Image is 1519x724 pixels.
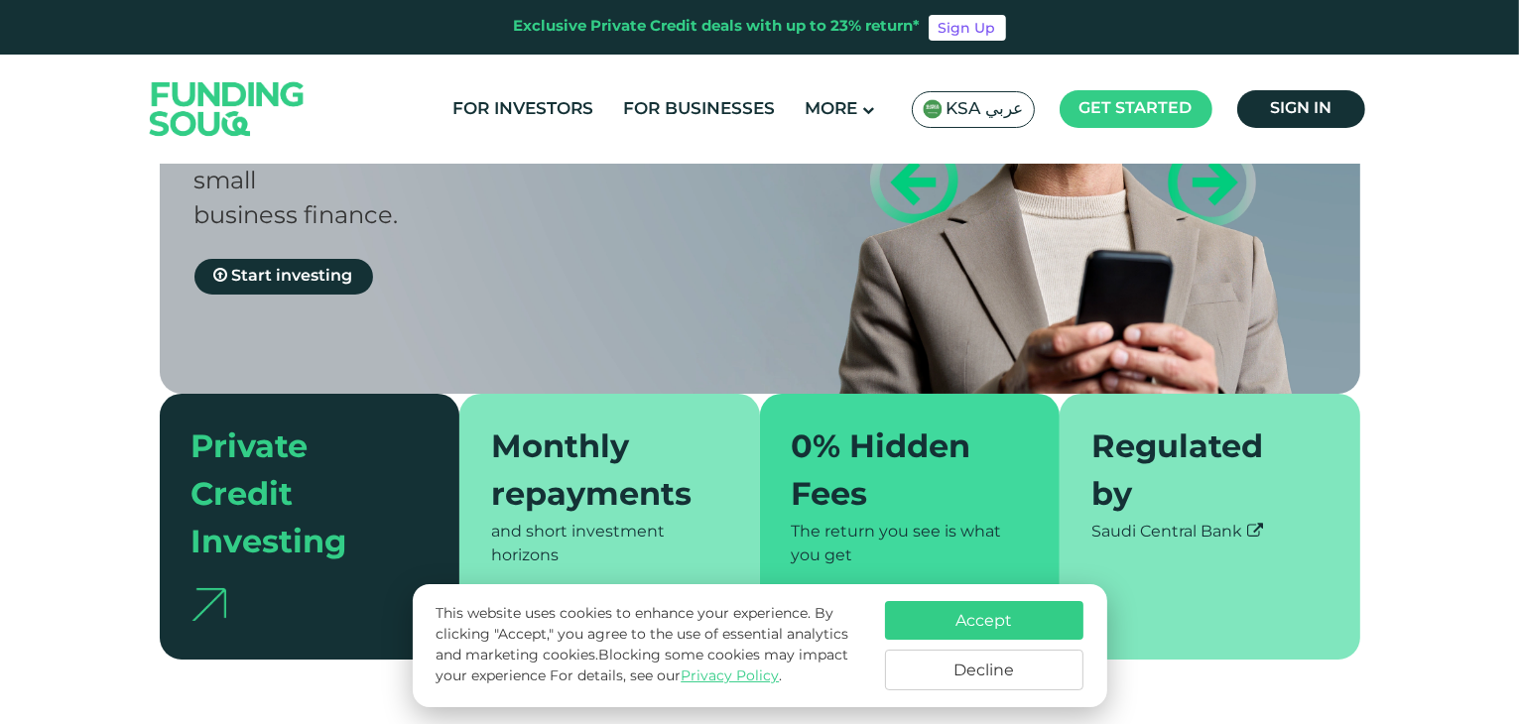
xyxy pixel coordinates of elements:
p: This website uses cookies to enhance your experience. By clicking "Accept," you agree to the use ... [436,604,864,687]
div: and short investment horizons [491,521,728,568]
a: Start investing [194,259,373,295]
span: KSA عربي [947,98,1024,121]
div: Private Credit Investing [191,425,405,568]
img: SA Flag [923,99,943,119]
span: More [806,101,858,118]
button: Accept [885,601,1083,640]
div: Monthly repayments [491,425,704,521]
a: For Investors [448,93,599,126]
span: Blocking some cookies may impact your experience [436,649,848,683]
div: The return you see is what you get [792,521,1029,568]
div: Exclusive Private Credit deals with up to 23% return* [514,16,921,39]
span: Sign in [1270,101,1331,116]
span: [DEMOGRAPHIC_DATA] compliant investing in small business finance. [194,136,750,228]
span: Get started [1079,101,1193,116]
a: Sign Up [929,15,1006,41]
a: Sign in [1237,90,1365,128]
div: 0% Hidden Fees [792,425,1005,521]
button: Decline [885,650,1083,690]
div: Regulated by [1091,425,1305,521]
a: For Businesses [619,93,781,126]
span: For details, see our . [550,669,782,683]
span: Start investing [232,269,353,284]
a: Privacy Policy [681,669,779,683]
div: Saudi Central Bank [1091,521,1329,544]
img: Logo [130,59,324,159]
img: arrow [191,588,226,621]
